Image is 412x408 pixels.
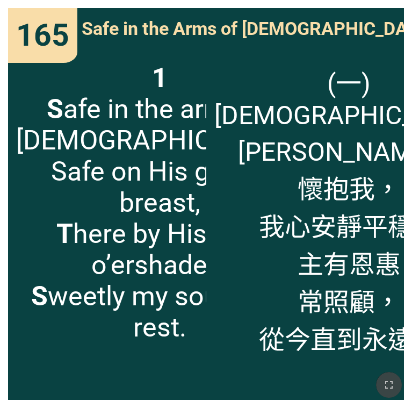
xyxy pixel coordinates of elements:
span: afe in the arms of [DEMOGRAPHIC_DATA], Safe on His gentle breast, here by His love o’ershaded, we... [16,62,303,343]
b: T [56,218,73,249]
span: 165 [16,17,69,53]
b: S [31,281,48,312]
b: 1 [152,62,168,94]
b: S [47,94,63,125]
